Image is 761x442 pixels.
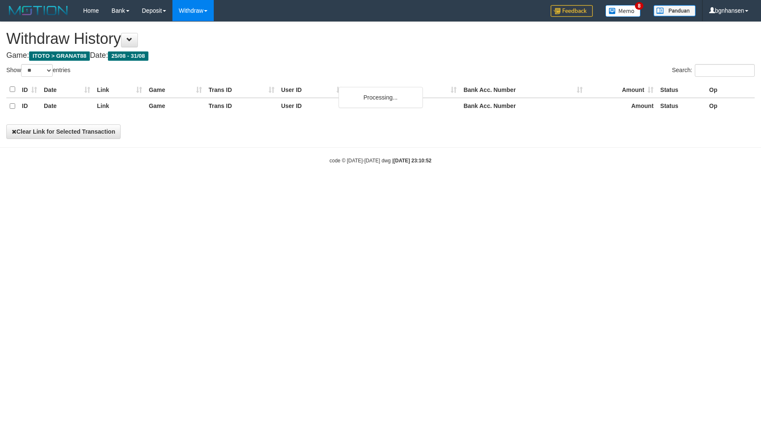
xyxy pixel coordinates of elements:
img: Feedback.jpg [551,5,593,17]
th: Link [94,98,145,114]
th: Game [145,81,205,98]
th: User ID [278,98,346,114]
strong: [DATE] 23:10:52 [393,158,431,164]
span: 8 [635,2,644,10]
button: Clear Link for Selected Transaction [6,124,121,139]
img: panduan.png [653,5,696,16]
th: Status [657,81,706,98]
label: Show entries [6,64,70,77]
th: Trans ID [205,81,278,98]
th: Bank Acc. Name [346,81,460,98]
th: Link [94,81,145,98]
th: Game [145,98,205,114]
th: Date [40,98,94,114]
div: Processing... [339,87,423,108]
th: Date [40,81,94,98]
span: 25/08 - 31/08 [108,51,148,61]
th: ID [19,98,40,114]
th: Amount [586,81,657,98]
th: Amount [586,98,657,114]
th: Bank Acc. Number [460,81,586,98]
select: Showentries [21,64,53,77]
th: Op [706,98,755,114]
th: Bank Acc. Number [460,98,586,114]
input: Search: [695,64,755,77]
h1: Withdraw History [6,30,755,47]
img: MOTION_logo.png [6,4,70,17]
h4: Game: Date: [6,51,755,60]
label: Search: [672,64,755,77]
span: ITOTO > GRANAT88 [29,51,90,61]
img: Button%20Memo.svg [605,5,641,17]
th: ID [19,81,40,98]
th: User ID [278,81,346,98]
small: code © [DATE]-[DATE] dwg | [330,158,432,164]
th: Trans ID [205,98,278,114]
th: Op [706,81,755,98]
th: Status [657,98,706,114]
